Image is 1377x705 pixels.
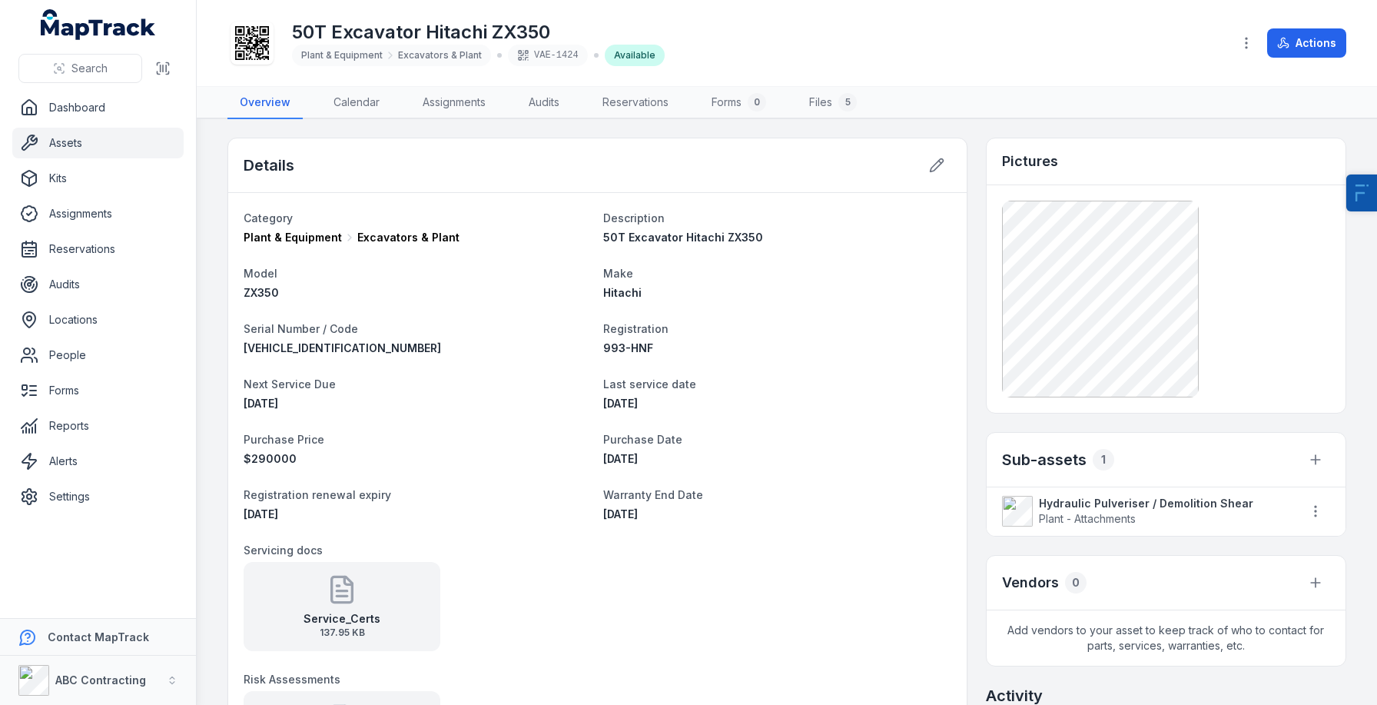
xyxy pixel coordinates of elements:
[18,54,142,83] button: Search
[603,433,682,446] span: Purchase Date
[12,340,184,371] a: People
[292,20,665,45] h1: 50T Excavator Hitachi ZX350
[699,87,778,119] a: Forms0
[244,433,324,446] span: Purchase Price
[987,610,1345,666] span: Add vendors to your asset to keep track of who to contact for parts, services, warranties, etc.
[1267,28,1346,58] button: Actions
[321,87,392,119] a: Calendar
[603,452,638,465] span: [DATE]
[603,322,669,335] span: Registration
[357,230,460,245] span: Excavators & Plant
[227,87,303,119] a: Overview
[71,61,108,76] span: Search
[244,507,278,520] time: 16/04/2026, 10:00:00 am
[1002,572,1059,594] h3: Vendors
[244,488,391,501] span: Registration renewal expiry
[12,92,184,123] a: Dashboard
[244,452,297,465] span: 290000 AUD
[244,397,278,410] time: 10/04/2026, 10:00:00 am
[12,411,184,441] a: Reports
[508,45,588,66] div: VAE-1424
[304,627,380,639] span: 137.95 KB
[244,322,358,335] span: Serial Number / Code
[304,611,380,627] strong: Service_Certs
[244,544,323,557] span: Servicing docs
[12,128,184,158] a: Assets
[244,286,279,299] span: ZX350
[12,198,184,229] a: Assignments
[244,377,336,391] span: Next Service Due
[516,87,572,119] a: Audits
[605,45,665,66] div: Available
[1002,449,1087,471] h2: Sub-assets
[1039,496,1286,511] strong: Hydraulic Pulveriser / Demolition Shear
[244,673,340,686] span: Risk Assessments
[603,507,638,520] span: [DATE]
[603,397,638,410] span: [DATE]
[1065,572,1087,594] div: 0
[398,49,482,62] span: Excavators & Plant
[838,93,857,111] div: 5
[410,87,498,119] a: Assignments
[797,87,869,119] a: Files5
[244,267,277,280] span: Model
[603,231,763,244] span: 50T Excavator Hitachi ZX350
[12,163,184,194] a: Kits
[244,230,342,245] span: Plant & Equipment
[748,93,766,111] div: 0
[12,446,184,477] a: Alerts
[1093,449,1114,471] div: 1
[1002,151,1058,172] h3: Pictures
[603,211,665,224] span: Description
[12,269,184,300] a: Audits
[603,286,642,299] span: Hitachi
[1039,512,1136,525] span: Plant - Attachments
[12,481,184,512] a: Settings
[41,9,156,40] a: MapTrack
[244,155,294,176] h2: Details
[244,341,441,354] span: [VEHICLE_IDENTIFICATION_NUMBER]
[12,375,184,406] a: Forms
[244,507,278,520] span: [DATE]
[603,397,638,410] time: 10/04/2025, 10:00:00 am
[244,211,293,224] span: Category
[603,488,703,501] span: Warranty End Date
[603,452,638,465] time: 13/01/2025, 11:00:00 am
[244,397,278,410] span: [DATE]
[603,267,633,280] span: Make
[55,673,146,687] strong: ABC Contracting
[590,87,681,119] a: Reservations
[603,377,696,391] span: Last service date
[48,630,149,643] strong: Contact MapTrack
[301,49,383,62] span: Plant & Equipment
[1002,496,1286,527] a: Hydraulic Pulveriser / Demolition ShearPlant - Attachments
[12,234,184,264] a: Reservations
[603,341,653,354] span: 993-HNF
[12,304,184,335] a: Locations
[603,507,638,520] time: 13/01/2028, 11:00:00 am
